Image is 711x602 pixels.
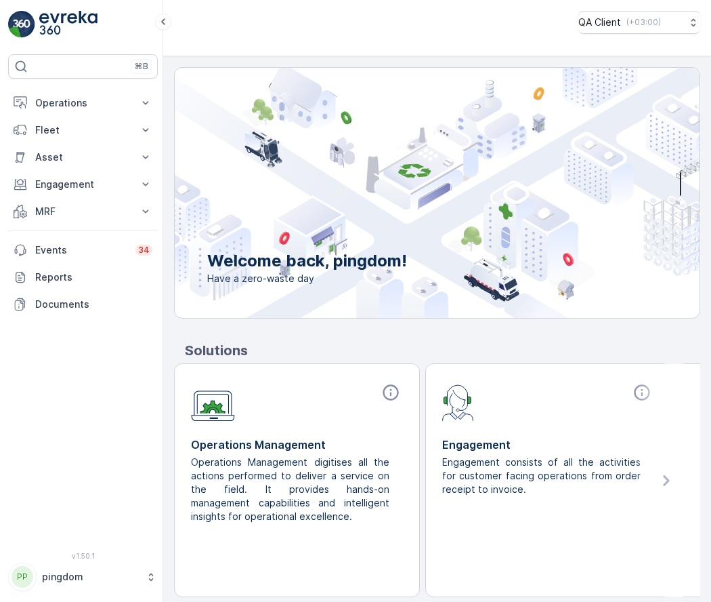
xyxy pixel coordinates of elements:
p: Fleet [35,123,131,137]
button: QA Client(+03:00) [578,11,700,34]
p: ( +03:00 ) [626,17,661,28]
a: Reports [8,264,158,291]
p: Engagement [35,178,131,191]
p: MRF [35,205,131,218]
p: Welcome back, pingdom! [207,250,407,272]
p: Asset [35,150,131,164]
span: v 1.50.1 [8,552,158,560]
p: Solutions [185,340,700,361]
a: Events34 [8,237,158,264]
img: city illustration [114,68,699,318]
p: ⌘B [135,61,148,72]
p: Documents [35,298,152,311]
div: PP [12,566,33,588]
img: logo [8,11,35,38]
button: Asset [8,144,158,171]
img: logo_light-DOdMpM7g.png [39,11,98,38]
p: Reports [35,270,152,284]
a: Documents [8,291,158,318]
p: Events [35,243,127,257]
button: Engagement [8,171,158,198]
p: pingdom [42,570,139,584]
p: Operations Management [191,437,403,453]
img: module-icon [191,383,235,422]
span: Have a zero-waste day [207,272,407,285]
button: Operations [8,89,158,117]
button: PPpingdom [8,563,158,591]
p: Engagement consists of all the activities for customer facing operations from order receipt to in... [442,456,643,496]
p: Operations [35,96,131,110]
p: Operations Management digitises all the actions performed to deliver a service on the field. It p... [191,456,392,523]
p: Engagement [442,437,654,453]
button: MRF [8,198,158,225]
p: 34 [138,245,150,256]
img: module-icon [442,383,474,421]
button: Fleet [8,117,158,144]
p: QA Client [578,16,621,29]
